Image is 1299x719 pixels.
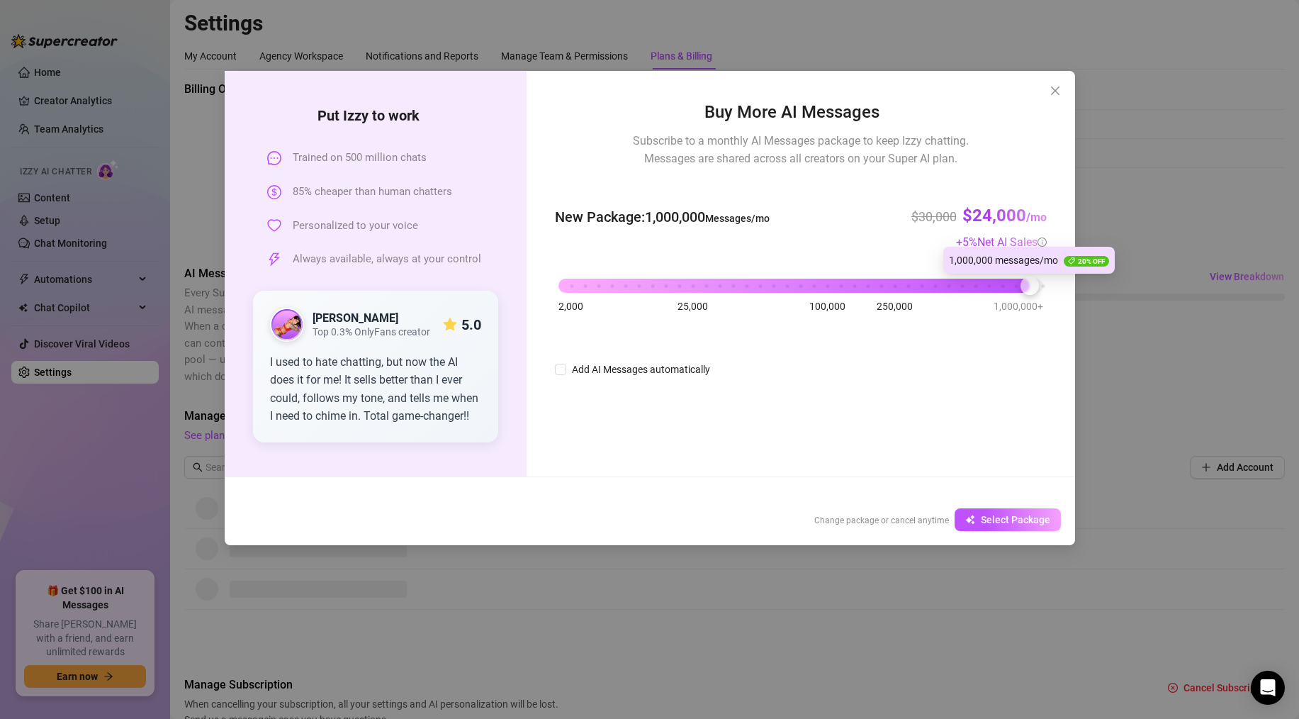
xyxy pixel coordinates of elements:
[270,353,482,425] div: I used to hate chatting, but now the AI does it for me! It sells better than I ever could, follow...
[911,209,957,224] del: $30,000
[814,515,949,525] span: Change package or cancel anytime
[293,218,418,235] span: Personalized to your voice
[1251,671,1285,705] div: Open Intercom Messenger
[293,184,452,201] span: 85% cheaper than human chatters
[293,251,481,268] span: Always available, always at your control
[705,213,770,224] span: Messages/mo
[1050,85,1061,96] span: close
[558,299,583,314] span: 2,000
[633,132,969,167] span: Subscribe to a monthly AI Messages package to keep Izzy chatting. Messages are shared across all ...
[267,185,281,199] span: dollar
[555,206,770,228] span: New Package : 1,000,000
[1026,211,1047,224] span: /mo
[1068,257,1075,264] span: tag
[1044,85,1067,96] span: Close
[1064,256,1109,267] span: 20 % OFF
[1037,238,1047,247] span: info-circle
[877,299,913,314] span: 250,000
[461,316,481,333] strong: 5.0
[949,255,1058,266] span: 1,000,000 messages/mo
[977,233,1047,251] div: Net AI Sales
[267,252,281,267] span: thunderbolt
[994,299,1043,314] span: 1,000,000+
[271,309,303,340] img: public
[443,318,457,332] span: star
[267,218,281,233] span: heart
[955,508,1061,531] button: Select Package
[704,99,896,126] span: Buy More AI Messages
[267,151,281,165] span: message
[1044,79,1067,102] button: Close
[981,514,1050,525] span: Select Package
[572,362,710,377] div: Add AI Messages automatically
[956,235,1047,249] span: + 5 %
[317,107,434,124] strong: Put Izzy to work
[962,205,1047,228] h3: $24,000
[809,299,845,314] span: 100,000
[313,311,398,325] strong: [PERSON_NAME]
[313,326,430,338] span: Top 0.3% OnlyFans creator
[677,299,708,314] span: 25,000
[293,150,427,167] span: Trained on 500 million chats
